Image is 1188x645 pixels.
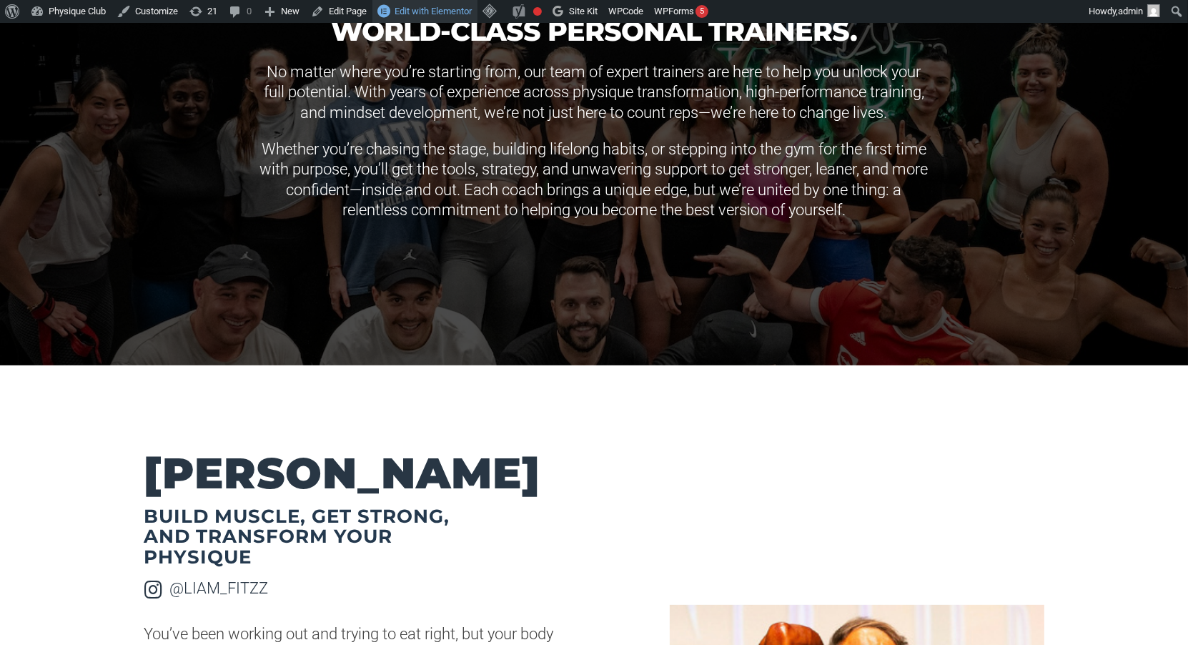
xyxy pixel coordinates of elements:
div: 5 [696,5,708,18]
a: @LIAM_FITZZ [169,579,268,597]
span: Site Kit [569,6,598,16]
h2: Build Muscle, Get Strong, and Transform Your Physique [144,506,500,568]
span: Edit with Elementor [395,6,472,16]
p: Whether you’re chasing the stage, building lifelong habits, or stepping into the gym for the firs... [259,139,929,221]
h2: [PERSON_NAME] [144,455,575,492]
span: admin [1118,6,1143,16]
p: No matter where you’re starting from, our team of expert trainers are here to help you unlock you... [259,62,929,124]
div: Focus keyphrase not set [533,7,542,16]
